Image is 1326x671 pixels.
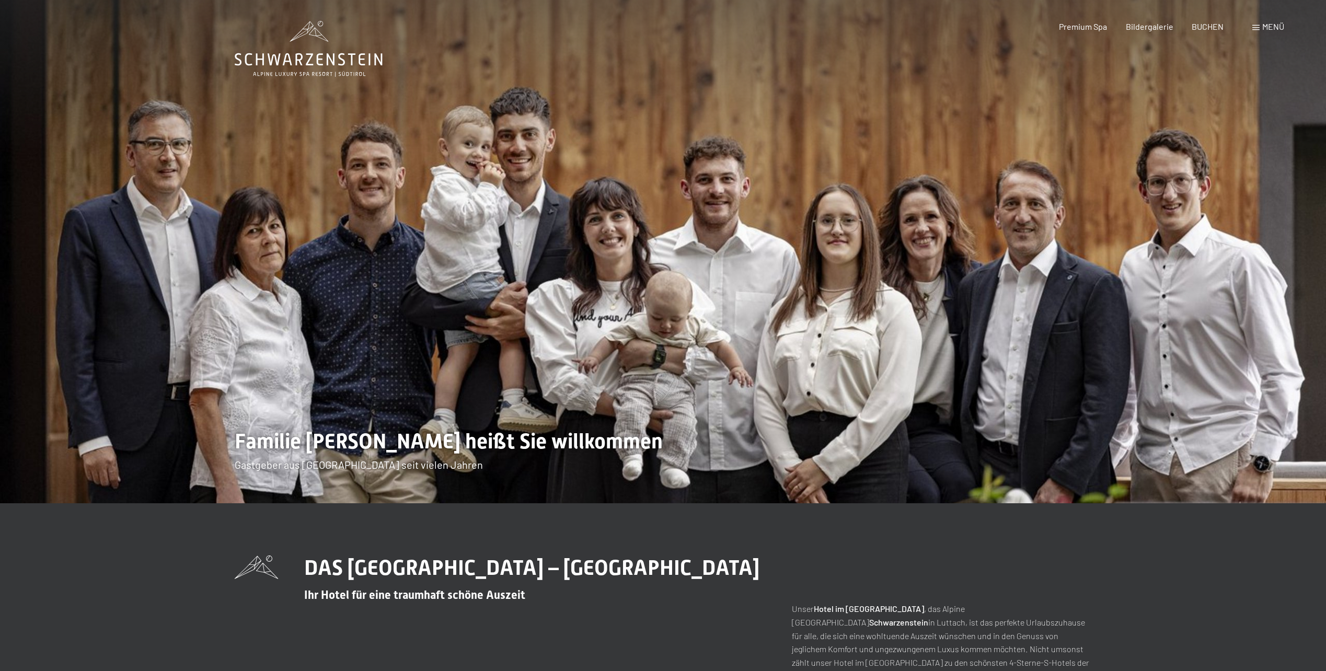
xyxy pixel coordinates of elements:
strong: Hotel im [GEOGRAPHIC_DATA] [814,604,924,614]
a: Premium Spa [1059,21,1107,31]
a: Bildergalerie [1126,21,1173,31]
a: BUCHEN [1192,21,1224,31]
span: Ihr Hotel für eine traumhaft schöne Auszeit [304,588,525,601]
span: Menü [1262,21,1284,31]
strong: Schwarzenstein [869,617,928,627]
span: Familie [PERSON_NAME] heißt Sie willkommen [235,429,663,454]
span: Gastgeber aus [GEOGRAPHIC_DATA] seit vielen Jahren [235,458,483,471]
span: DAS [GEOGRAPHIC_DATA] – [GEOGRAPHIC_DATA] [304,556,759,580]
